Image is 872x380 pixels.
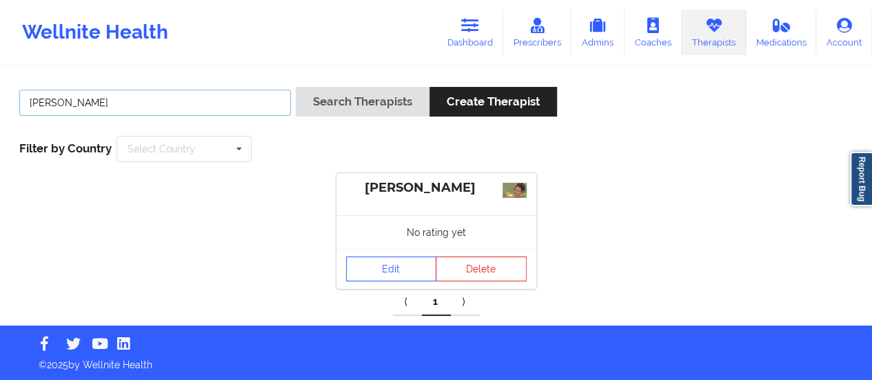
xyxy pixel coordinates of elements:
[422,288,451,316] a: 1
[128,144,195,154] div: Select Country
[503,183,527,198] img: 4552d488-ec5e-40ea-b290-9d703a91375d_headshot.jpg
[29,348,843,372] p: © 2025 by Wellnite Health
[393,288,480,316] div: Pagination Navigation
[436,257,527,281] button: Delete
[571,10,625,55] a: Admins
[625,10,682,55] a: Coaches
[393,288,422,316] a: Previous item
[682,10,746,55] a: Therapists
[429,87,557,117] button: Create Therapist
[19,141,112,155] span: Filter by Country
[346,257,437,281] a: Edit
[346,180,527,196] div: [PERSON_NAME]
[437,10,503,55] a: Dashboard
[296,87,429,117] button: Search Therapists
[850,152,872,206] a: Report Bug
[816,10,872,55] a: Account
[451,288,480,316] a: Next item
[746,10,817,55] a: Medications
[19,90,291,116] input: Search Keywords
[503,10,571,55] a: Prescribers
[336,215,536,249] div: No rating yet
